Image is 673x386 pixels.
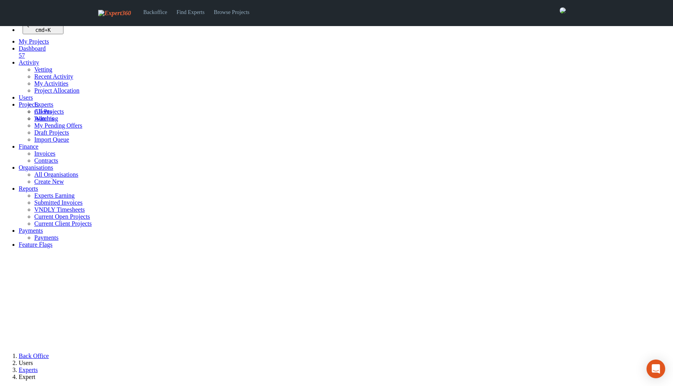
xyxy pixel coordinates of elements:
[19,143,39,150] a: Finance
[19,52,25,59] span: 57
[34,213,90,220] a: Current Open Projects
[19,227,43,234] a: Payments
[34,192,75,199] a: Experts Earning
[34,178,64,185] a: Create New
[19,185,38,192] a: Reports
[34,171,78,178] a: All Organisations
[19,101,39,108] a: Projects
[19,367,38,373] a: Experts
[34,199,83,206] a: Submitted Invoices
[19,164,53,171] a: Organisations
[34,157,58,164] a: Contracts
[26,27,60,33] div: +
[19,45,46,52] span: Dashboard
[34,73,73,80] a: Recent Activity
[19,241,53,248] a: Feature Flags
[98,10,131,17] img: Expert360
[34,80,69,87] a: My Activities
[34,108,64,115] a: All Projects
[34,206,85,213] a: VNDLY Timesheets
[19,360,670,367] li: Users
[35,27,44,33] kbd: cmd
[19,59,39,66] a: Activity
[23,20,63,34] button: Quick search... cmd+K
[34,101,53,108] a: Experts
[34,129,69,136] a: Draft Projects
[19,38,49,45] a: My Projects
[34,220,92,227] a: Current Client Projects
[34,150,55,157] a: Invoices
[34,66,52,73] a: Vetting
[34,87,79,94] a: Project Allocation
[560,7,566,14] img: aacfd360-1189-4d2c-8c99-f915b2c139f3-normal.png
[647,360,665,378] div: Open Intercom Messenger
[34,136,69,143] a: Import Queue
[19,45,670,59] a: Dashboard 57
[19,374,670,381] li: Expert
[34,234,58,241] a: Payments
[34,115,58,122] a: Watching
[19,94,33,101] a: Users
[34,122,82,129] a: My Pending Offers
[48,27,51,33] kbd: K
[19,353,49,359] a: Back Office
